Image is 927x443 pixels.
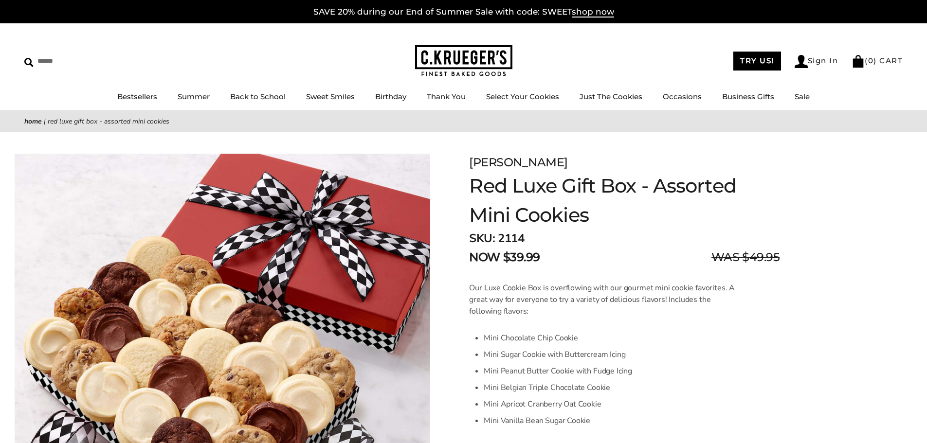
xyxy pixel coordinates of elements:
[733,52,781,71] a: TRY US!
[484,379,735,396] li: Mini Belgian Triple Chocolate Cookie
[486,92,559,101] a: Select Your Cookies
[469,248,540,266] span: NOW $39.99
[44,117,46,126] span: |
[48,117,169,126] span: Red Luxe Gift Box - Assorted Mini Cookies
[469,282,735,317] p: Our Luxe Cookie Box is overflowing with our gourmet mini cookie favorites. A great way for everyo...
[484,412,735,429] li: Mini Vanilla Bean Sugar Cookie
[178,92,210,101] a: Summer
[313,7,614,18] a: SAVE 20% during our End of Summer Sale with code: SWEETshop now
[484,330,735,346] li: Mini Chocolate Chip Cookie
[24,116,903,127] nav: breadcrumbs
[306,92,355,101] a: Sweet Smiles
[852,56,903,65] a: (0) CART
[375,92,406,101] a: Birthday
[795,92,810,101] a: Sale
[415,45,512,77] img: C.KRUEGER'S
[469,154,780,171] div: [PERSON_NAME]
[24,58,34,67] img: Search
[868,56,874,65] span: 0
[795,55,838,68] a: Sign In
[24,53,140,69] input: Search
[469,171,780,230] h1: Red Luxe Gift Box - Assorted Mini Cookies
[484,363,735,379] li: Mini Peanut Butter Cookie with Fudge Icing
[722,92,774,101] a: Business Gifts
[580,92,642,101] a: Just The Cookies
[24,117,42,126] a: Home
[484,396,735,412] li: Mini Apricot Cranberry Oat Cookie
[469,230,495,246] strong: SKU:
[230,92,286,101] a: Back to School
[852,55,865,68] img: Bag
[663,92,702,101] a: Occasions
[795,55,808,68] img: Account
[498,230,524,246] span: 2114
[711,248,780,266] span: WAS $49.95
[484,346,735,363] li: Mini Sugar Cookie with Buttercream Icing
[117,92,157,101] a: Bestsellers
[572,7,614,18] span: shop now
[427,92,466,101] a: Thank You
